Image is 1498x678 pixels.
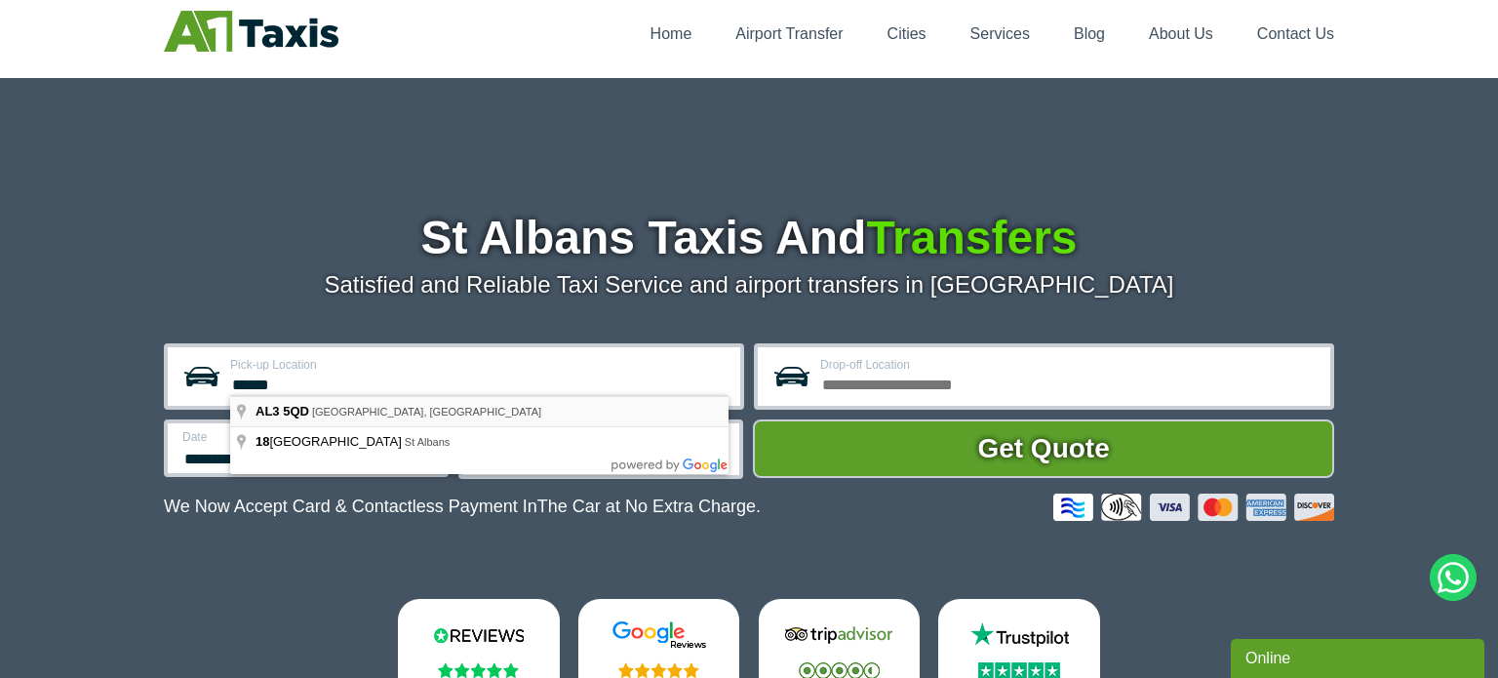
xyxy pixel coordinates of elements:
img: Credit And Debit Cards [1053,494,1334,521]
span: [GEOGRAPHIC_DATA], [GEOGRAPHIC_DATA] [312,406,541,418]
span: 18 [256,434,269,449]
span: AL3 5QD [256,404,309,419]
img: Stars [618,662,699,678]
img: Trustpilot [961,620,1078,650]
span: The Car at No Extra Charge. [537,497,761,516]
img: Google [601,620,718,650]
a: Contact Us [1257,25,1334,42]
label: Drop-off Location [820,359,1319,371]
span: St Albans [405,436,450,448]
a: Airport Transfer [735,25,843,42]
img: A1 Taxis St Albans LTD [164,11,338,52]
a: Home [650,25,692,42]
a: Services [970,25,1030,42]
img: Reviews.io [420,620,537,650]
a: Blog [1074,25,1105,42]
button: Get Quote [753,419,1334,478]
h1: St Albans Taxis And [164,215,1334,261]
iframe: chat widget [1231,635,1488,678]
span: [GEOGRAPHIC_DATA] [256,434,405,449]
a: Cities [887,25,926,42]
label: Date [182,431,433,443]
p: Satisfied and Reliable Taxi Service and airport transfers in [GEOGRAPHIC_DATA] [164,271,1334,299]
span: Transfers [866,212,1077,263]
a: About Us [1149,25,1213,42]
img: Stars [438,662,519,678]
img: Tripadvisor [780,620,897,650]
label: Pick-up Location [230,359,729,371]
p: We Now Accept Card & Contactless Payment In [164,497,761,517]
